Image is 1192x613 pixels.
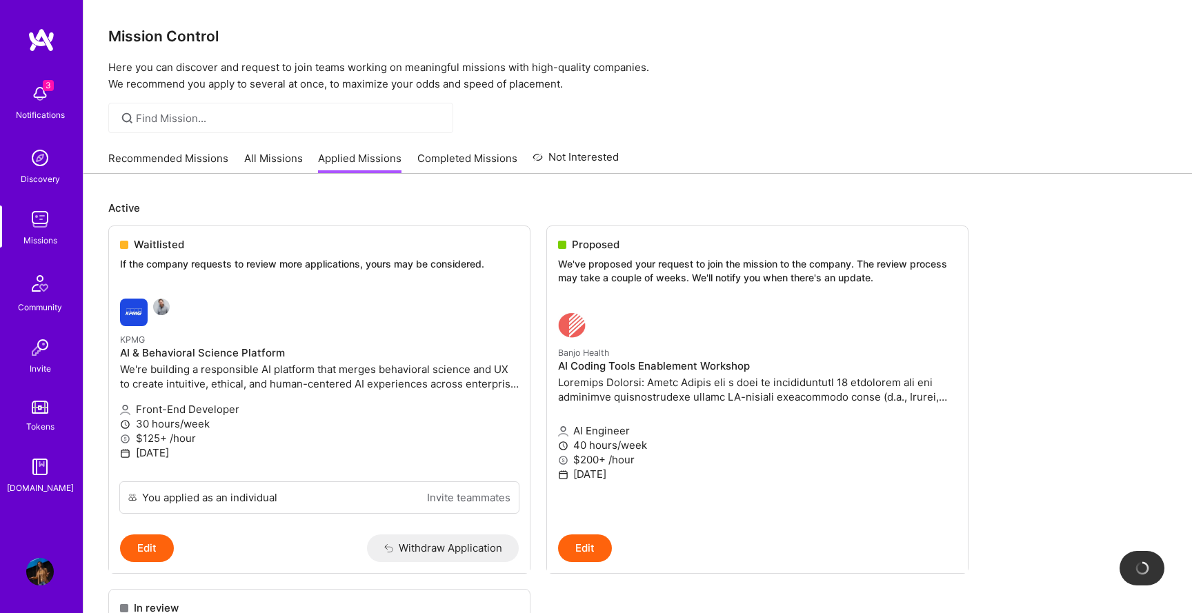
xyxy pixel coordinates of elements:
h3: Mission Control [108,28,1167,45]
a: Invite teammates [427,490,510,505]
img: User Avatar [26,558,54,585]
img: logo [28,28,55,52]
p: We're building a responsible AI platform that merges behavioral science and UX to create intuitiv... [120,362,519,391]
a: User Avatar [23,558,57,585]
p: Active [108,201,1167,215]
span: Proposed [572,237,619,252]
i: icon SearchGrey [119,110,135,126]
p: AI Engineer [558,423,957,438]
a: Completed Missions [417,151,517,174]
i: icon Applicant [558,426,568,436]
p: Here you can discover and request to join teams working on meaningful missions with high-quality ... [108,59,1167,92]
img: loading [1135,561,1150,576]
i: icon MoneyGray [558,455,568,465]
i: icon Applicant [120,405,130,415]
img: guide book [26,453,54,481]
span: 3 [43,80,54,91]
img: Community [23,267,57,300]
p: 40 hours/week [558,438,957,452]
h4: AI & Behavioral Science Platform [120,347,519,359]
span: Waitlisted [134,237,184,252]
button: Edit [558,534,612,562]
a: KPMG company logoRyan DoddKPMGAI & Behavioral Science PlatformWe're building a responsible AI pla... [109,288,530,481]
a: Banjo Health company logoBanjo HealthAI Coding Tools Enablement WorkshopLoremips Dolorsi: Ametc A... [547,301,968,534]
p: $125+ /hour [120,431,519,445]
p: If the company requests to review more applications, yours may be considered. [120,257,519,271]
p: [DATE] [558,467,957,481]
a: Not Interested [533,149,619,174]
i: icon MoneyGray [120,434,130,444]
img: Banjo Health company logo [558,312,586,339]
img: KPMG company logo [120,299,148,326]
p: Front-End Developer [120,402,519,416]
h4: AI Coding Tools Enablement Workshop [558,360,957,372]
img: Invite [26,334,54,361]
div: Discovery [21,172,60,186]
a: Recommended Missions [108,151,228,174]
div: Missions [23,233,57,248]
div: Community [18,300,62,314]
p: We've proposed your request to join the mission to the company. The review process may take a cou... [558,257,957,284]
i: icon Clock [558,441,568,451]
button: Edit [120,534,174,562]
a: All Missions [244,151,303,174]
p: $200+ /hour [558,452,957,467]
p: Loremips Dolorsi: Ametc Adipis eli s doei te incididuntutl 18 etdolorem ali eni adminimve quisnos... [558,375,957,404]
input: Find Mission... [136,111,443,125]
a: Applied Missions [318,151,401,174]
p: [DATE] [120,445,519,460]
small: KPMG [120,334,145,345]
i: icon Calendar [558,470,568,480]
div: Invite [30,361,51,376]
img: tokens [32,401,48,414]
div: You applied as an individual [142,490,277,505]
div: [DOMAIN_NAME] [7,481,74,495]
img: discovery [26,144,54,172]
img: teamwork [26,205,54,233]
div: Tokens [26,419,54,434]
small: Banjo Health [558,348,609,358]
p: 30 hours/week [120,416,519,431]
img: Ryan Dodd [153,299,170,315]
button: Withdraw Application [367,534,519,562]
div: Notifications [16,108,65,122]
i: icon Calendar [120,448,130,459]
i: icon Clock [120,419,130,430]
img: bell [26,80,54,108]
